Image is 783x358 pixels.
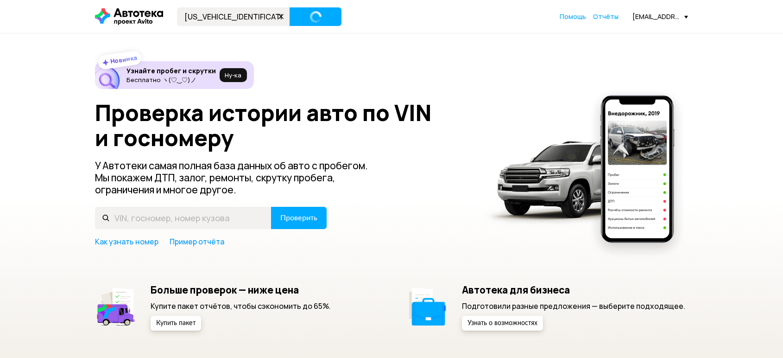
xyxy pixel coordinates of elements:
[110,53,138,65] strong: Новинка
[151,301,331,311] p: Купите пакет отчётов, чтобы сэкономить до 65%.
[560,12,586,21] a: Помощь
[126,67,216,75] h6: Узнайте пробег и скрутки
[462,301,685,311] p: Подготовили разные предложения — выберите подходящее.
[467,320,537,326] span: Узнать о возможностях
[126,76,216,83] p: Бесплатно ヽ(♡‿♡)ノ
[462,284,685,296] h5: Автотека для бизнеса
[170,237,224,247] a: Пример отчёта
[593,12,619,21] a: Отчёты
[95,100,472,150] h1: Проверка истории авто по VIN и госномеру
[225,71,241,79] span: Ну‑ка
[95,160,383,196] p: У Автотеки самая полная база данных об авто с пробегом. Мы покажем ДТП, залог, ремонты, скрутку п...
[151,316,201,331] button: Купить пакет
[95,237,158,247] a: Как узнать номер
[280,214,317,222] span: Проверить
[95,207,272,229] input: VIN, госномер, номер кузова
[156,320,196,326] span: Купить пакет
[177,7,290,26] input: VIN, госномер, номер кузова
[271,207,327,229] button: Проверить
[462,316,543,331] button: Узнать о возможностях
[632,12,688,21] div: [EMAIL_ADDRESS][DOMAIN_NAME]
[151,284,331,296] h5: Больше проверок — ниже цена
